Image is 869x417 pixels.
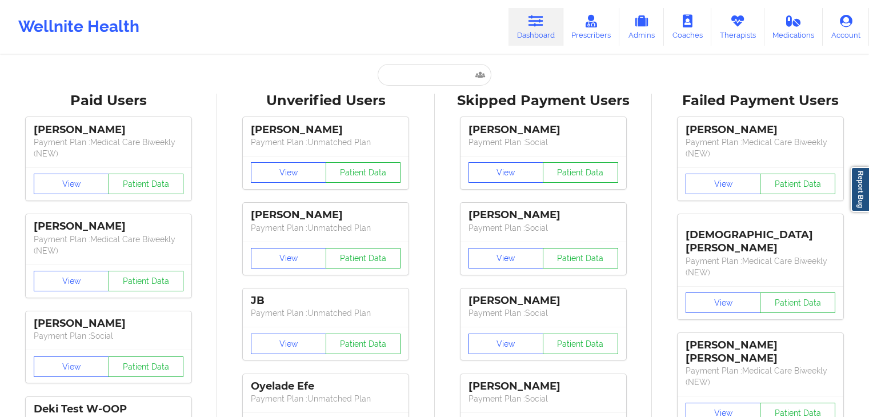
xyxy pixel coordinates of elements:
[468,162,544,183] button: View
[543,334,618,354] button: Patient Data
[686,365,835,388] p: Payment Plan : Medical Care Biweekly (NEW)
[468,393,618,404] p: Payment Plan : Social
[468,137,618,148] p: Payment Plan : Social
[660,92,861,110] div: Failed Payment Users
[468,334,544,354] button: View
[686,123,835,137] div: [PERSON_NAME]
[251,294,401,307] div: JB
[34,317,183,330] div: [PERSON_NAME]
[468,248,544,268] button: View
[34,271,109,291] button: View
[686,220,835,255] div: [DEMOGRAPHIC_DATA][PERSON_NAME]
[760,292,835,313] button: Patient Data
[686,174,761,194] button: View
[34,123,183,137] div: [PERSON_NAME]
[251,222,401,234] p: Payment Plan : Unmatched Plan
[326,248,401,268] button: Patient Data
[251,334,326,354] button: View
[468,380,618,393] div: [PERSON_NAME]
[34,356,109,377] button: View
[508,8,563,46] a: Dashboard
[543,162,618,183] button: Patient Data
[443,92,644,110] div: Skipped Payment Users
[851,167,869,212] a: Report Bug
[251,393,401,404] p: Payment Plan : Unmatched Plan
[686,292,761,313] button: View
[543,248,618,268] button: Patient Data
[686,137,835,159] p: Payment Plan : Medical Care Biweekly (NEW)
[468,307,618,319] p: Payment Plan : Social
[251,123,401,137] div: [PERSON_NAME]
[109,356,184,377] button: Patient Data
[34,137,183,159] p: Payment Plan : Medical Care Biweekly (NEW)
[34,403,183,416] div: Deki Test W-OOP
[711,8,764,46] a: Therapists
[34,220,183,233] div: [PERSON_NAME]
[468,294,618,307] div: [PERSON_NAME]
[326,162,401,183] button: Patient Data
[764,8,823,46] a: Medications
[251,307,401,319] p: Payment Plan : Unmatched Plan
[686,339,835,365] div: [PERSON_NAME] [PERSON_NAME]
[326,334,401,354] button: Patient Data
[225,92,426,110] div: Unverified Users
[468,123,618,137] div: [PERSON_NAME]
[109,174,184,194] button: Patient Data
[468,209,618,222] div: [PERSON_NAME]
[251,162,326,183] button: View
[8,92,209,110] div: Paid Users
[34,330,183,342] p: Payment Plan : Social
[760,174,835,194] button: Patient Data
[34,234,183,256] p: Payment Plan : Medical Care Biweekly (NEW)
[109,271,184,291] button: Patient Data
[468,222,618,234] p: Payment Plan : Social
[823,8,869,46] a: Account
[251,380,401,393] div: Oyelade Efe
[34,174,109,194] button: View
[251,209,401,222] div: [PERSON_NAME]
[251,248,326,268] button: View
[251,137,401,148] p: Payment Plan : Unmatched Plan
[563,8,620,46] a: Prescribers
[664,8,711,46] a: Coaches
[686,255,835,278] p: Payment Plan : Medical Care Biweekly (NEW)
[619,8,664,46] a: Admins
